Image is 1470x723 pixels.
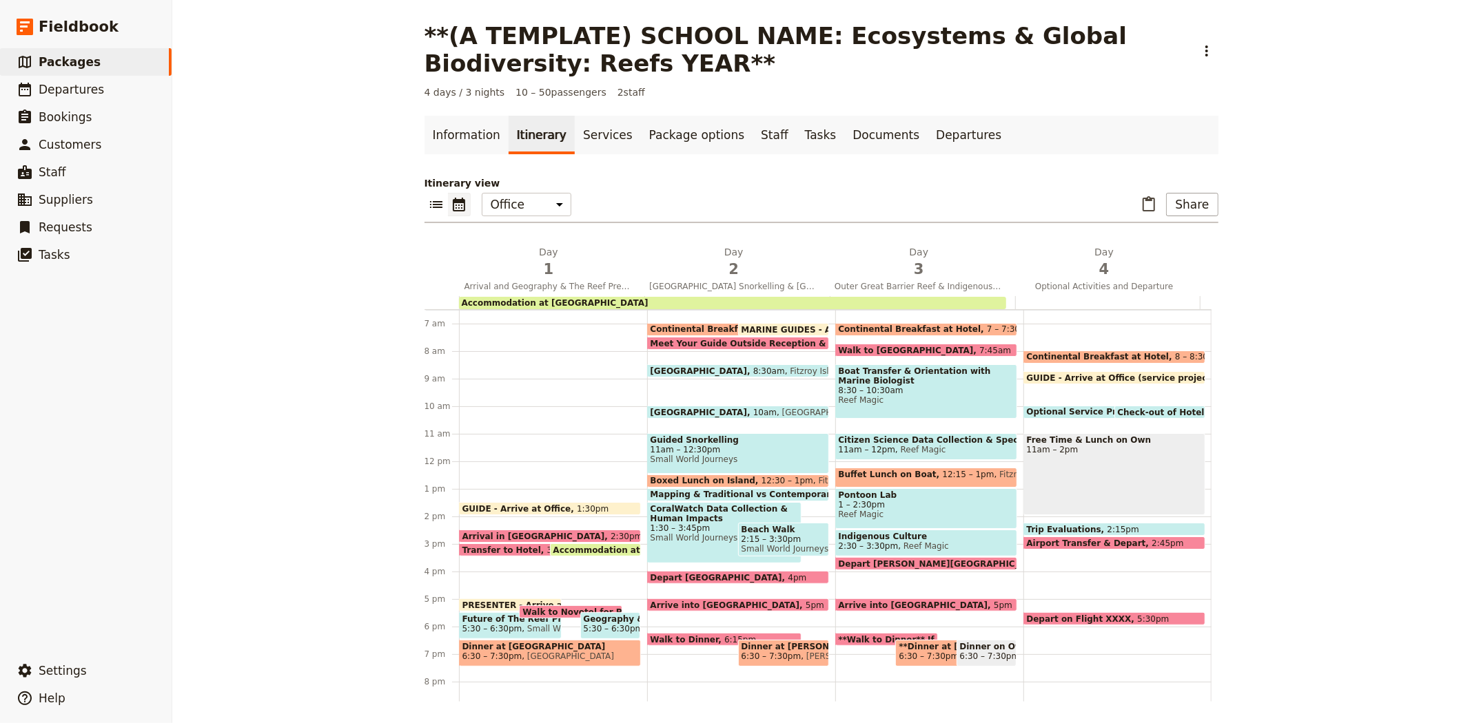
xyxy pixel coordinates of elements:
[39,55,101,69] span: Packages
[647,598,829,611] div: Arrive into [GEOGRAPHIC_DATA]5pm
[522,651,614,661] span: [GEOGRAPHIC_DATA]
[777,408,869,417] span: [GEOGRAPHIC_DATA]
[742,544,826,554] span: Small World Journeys
[788,573,806,582] span: 4pm
[515,85,606,99] span: 10 – 50 passengers
[651,445,826,454] span: 11am – 12:30pm
[647,433,829,474] div: Guided Snorkelling11am – 12:30pmSmall World Journeys
[1152,538,1183,547] span: 2:45pm
[584,614,637,624] span: Geography & The Reef Presentation
[550,543,641,556] div: Accommodation at [GEOGRAPHIC_DATA]
[839,386,1014,395] span: 8:30 – 10:30am
[425,483,459,494] div: 1 pm
[1023,523,1205,536] div: Trip Evaluations2:15pm
[647,364,829,377] div: [GEOGRAPHIC_DATA]8:30amFitzroy Island Adventures
[522,624,615,633] span: Small World Journeys
[425,22,1187,77] h1: **(A TEMPLATE) SCHOOL NAME: Ecosystems & Global Biodiversity: Reefs YEAR**
[835,344,1017,357] div: Walk to [GEOGRAPHIC_DATA]7:45am
[651,476,762,485] span: Boxed Lunch on Island
[835,323,1017,336] div: Continental Breakfast at Hotel7 – 7:30am
[835,598,1017,611] div: Arrive into [GEOGRAPHIC_DATA]5pm
[462,624,522,633] span: 5:30 – 6:30pm
[899,642,995,651] span: **Dinner at [GEOGRAPHIC_DATA] Social by [PERSON_NAME]** If dinner on own take this out
[1118,408,1211,417] span: Check-out of Hotel
[553,545,746,554] span: Accommodation at [GEOGRAPHIC_DATA]
[742,325,902,334] span: MARINE GUIDES - Arrive at Office
[465,245,633,280] h2: Day
[835,433,1017,460] div: Citizen Science Data Collection & Species & Predator Identification11am – 12pmReef Magic
[647,633,802,646] div: Walk to Dinner6:15pm
[835,530,1017,556] div: Indigenous Culture2:30 – 3:30pmReef Magic
[753,366,785,375] span: 8:30am
[459,530,641,543] div: Arrival in [GEOGRAPHIC_DATA]2:30pm
[651,339,868,348] span: Meet Your Guide Outside Reception & Depart
[462,532,611,541] span: Arrival in [GEOGRAPHIC_DATA]
[651,635,725,644] span: Walk to Dinner
[1020,259,1189,280] span: 4
[829,281,1009,292] span: Outer Great Barrier Reef & Indigenous Culture
[651,600,806,609] span: Arrive into [GEOGRAPHIC_DATA]
[425,401,459,412] div: 10 am
[839,600,994,609] span: Arrive into [GEOGRAPHIC_DATA]
[742,642,826,651] span: Dinner at [PERSON_NAME][GEOGRAPHIC_DATA]
[753,116,797,154] a: Staff
[835,364,1017,419] div: Boat Transfer & Orientation with Marine Biologist8:30 – 10:30amReef Magic
[844,116,928,154] a: Documents
[839,541,899,551] span: 2:30 – 3:30pm
[835,633,939,646] div: **Walk to Dinner** If dinner on own take this out
[839,366,1014,386] span: Boat Transfer & Orientation with Marine Biologist
[839,470,943,479] span: Buffet Lunch on Boat
[39,165,66,179] span: Staff
[801,651,903,661] span: [PERSON_NAME]'s Cafe
[742,525,826,534] span: Beach Walk
[425,116,509,154] a: Information
[1023,371,1205,384] div: GUIDE - Arrive at Office (service project)
[785,366,895,375] span: Fitzroy Island Adventures
[462,545,547,554] span: Transfer to Hotel
[611,532,642,541] span: 2:30pm
[425,318,459,329] div: 7 am
[835,259,1003,280] span: 3
[1107,525,1139,534] span: 2:15pm
[644,245,829,296] button: Day2[GEOGRAPHIC_DATA] Snorkelling & [GEOGRAPHIC_DATA]
[1023,433,1205,515] div: Free Time & Lunch on Own11am – 2pm
[1023,350,1205,364] div: Continental Breakfast at Hotel8 – 8:30am
[459,296,1201,309] div: Accommodation at [GEOGRAPHIC_DATA]
[960,651,1020,661] span: 6:30 – 7:30pm
[835,488,1017,529] div: Pontoon Lab1 – 2:30pmReef Magic
[994,600,1012,609] span: 5pm
[448,193,471,216] button: Calendar view
[647,337,829,350] div: Meet Your Guide Outside Reception & Depart
[839,532,1014,541] span: Indigenous Culture
[899,651,959,661] span: 6:30 – 7:30pm
[979,346,1011,355] span: 7:45am
[839,346,980,355] span: Walk to [GEOGRAPHIC_DATA]
[584,624,644,633] span: 5:30 – 6:30pm
[1137,614,1169,623] span: 5:30pm
[738,323,829,336] div: MARINE GUIDES - Arrive at Office
[839,435,1014,445] span: Citizen Science Data Collection & Species & Predator Identification
[651,435,826,445] span: Guided Snorkelling
[459,640,641,667] div: Dinner at [GEOGRAPHIC_DATA]6:30 – 7:30pm[GEOGRAPHIC_DATA]
[649,259,818,280] span: 2
[425,193,448,216] button: List view
[459,245,644,296] button: Day1Arrival and Geography & The Reef Presentation
[39,138,101,151] span: Customers
[425,594,459,605] div: 5 pm
[425,676,459,687] div: 8 pm
[839,635,1073,644] span: **Walk to Dinner** If dinner on own take this out
[647,474,829,488] div: Boxed Lunch on Island12:30 – 1pmFitzroy Island Adventures
[1175,352,1221,361] span: 8 – 8:30am
[835,468,1017,488] div: Buffet Lunch on Boat12:15 – 1pmFitzroy Island Adventures
[651,408,753,417] span: [GEOGRAPHIC_DATA]
[425,566,459,577] div: 4 pm
[987,324,1033,334] span: 7 – 7:30am
[1027,538,1152,547] span: Airport Transfer & Depart
[738,640,829,667] div: Dinner at [PERSON_NAME][GEOGRAPHIC_DATA]6:30 – 7:30pm[PERSON_NAME]'s Cafe
[1027,445,1202,454] span: 11am – 2pm
[519,605,622,618] div: Walk to Novotel for Presentation & Dinner
[1014,245,1200,296] button: Day4Optional Activities and Departure
[647,571,829,584] div: Depart [GEOGRAPHIC_DATA]4pm
[1166,193,1218,216] button: Share
[580,612,641,639] div: Geography & The Reef Presentation5:30 – 6:30pm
